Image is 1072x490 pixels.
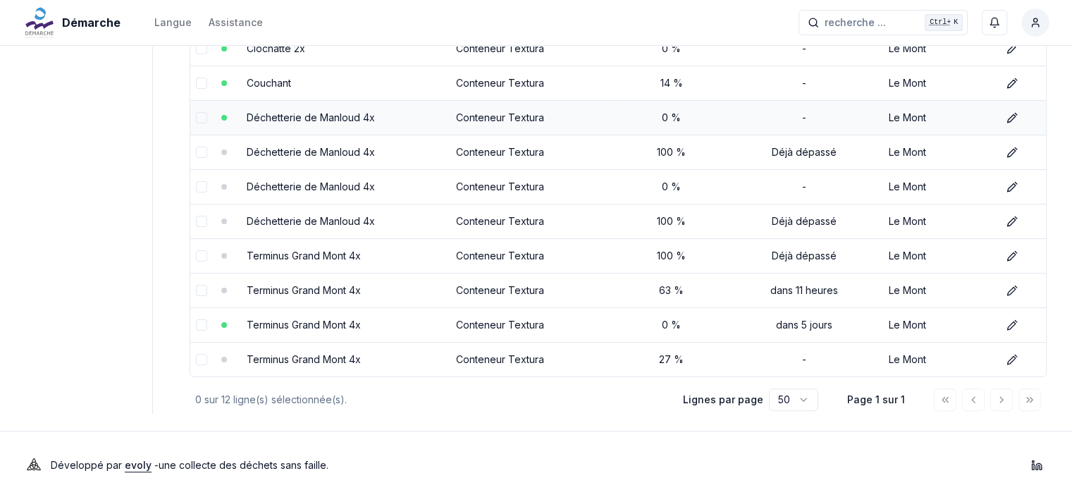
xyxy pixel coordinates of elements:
td: Conteneur Textura [450,31,617,66]
div: 0 % [623,42,720,56]
button: select-row [196,216,207,227]
td: Le Mont [883,204,995,238]
div: 100 % [623,249,720,263]
div: Langue [154,16,192,30]
p: Développé par - une collecte des déchets sans faille . [51,455,328,475]
td: Le Mont [883,273,995,307]
div: - [731,42,877,56]
td: Conteneur Textura [450,135,617,169]
img: Démarche Logo [23,6,56,39]
span: recherche ... [825,16,886,30]
button: select-row [196,250,207,262]
div: 100 % [623,214,720,228]
td: Conteneur Textura [450,169,617,204]
div: 0 sur 12 ligne(s) sélectionnée(s). [195,393,660,407]
a: Assistance [209,14,263,31]
div: dans 11 heures [731,283,877,298]
div: - [731,76,877,90]
div: - [731,111,877,125]
a: Déchetterie de Manloud 4x [247,180,375,192]
div: 100 % [623,145,720,159]
td: Le Mont [883,66,995,100]
a: Déchetterie de Manloud 4x [247,111,375,123]
td: Le Mont [883,238,995,273]
button: select-row [196,285,207,296]
td: Le Mont [883,100,995,135]
img: Evoly Logo [23,454,45,477]
td: Conteneur Textura [450,307,617,342]
td: Conteneur Textura [450,238,617,273]
a: Déchetterie de Manloud 4x [247,215,375,227]
a: Démarche [23,14,126,31]
td: Conteneur Textura [450,204,617,238]
button: select-row [196,354,207,365]
a: Terminus Grand Mont 4x [247,353,361,365]
div: - [731,180,877,194]
a: Terminus Grand Mont 4x [247,250,361,262]
div: dans 5 jours [731,318,877,332]
div: 0 % [623,180,720,194]
a: Terminus Grand Mont 4x [247,319,361,331]
td: Le Mont [883,307,995,342]
div: 14 % [623,76,720,90]
div: Déjà dépassé [731,214,877,228]
span: Démarche [62,14,121,31]
p: Lignes par page [683,393,763,407]
div: - [731,353,877,367]
td: Le Mont [883,342,995,376]
a: Clochatte 2x [247,42,305,54]
button: recherche ...Ctrl+K [799,10,968,35]
a: Couchant [247,77,291,89]
button: select-row [196,78,207,89]
td: Conteneur Textura [450,342,617,376]
td: Le Mont [883,169,995,204]
button: select-row [196,181,207,192]
a: Terminus Grand Mont 4x [247,284,361,296]
button: Langue [154,14,192,31]
button: select-row [196,112,207,123]
div: Déjà dépassé [731,249,877,263]
td: Conteneur Textura [450,273,617,307]
a: Déchetterie de Manloud 4x [247,146,375,158]
button: select-row [196,43,207,54]
button: select-row [196,147,207,158]
div: Page 1 sur 1 [841,393,911,407]
div: Déjà dépassé [731,145,877,159]
div: 0 % [623,318,720,332]
div: 0 % [623,111,720,125]
td: Le Mont [883,31,995,66]
a: evoly [125,459,152,471]
td: Le Mont [883,135,995,169]
td: Conteneur Textura [450,100,617,135]
div: 27 % [623,353,720,367]
div: 63 % [623,283,720,298]
button: select-row [196,319,207,331]
td: Conteneur Textura [450,66,617,100]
